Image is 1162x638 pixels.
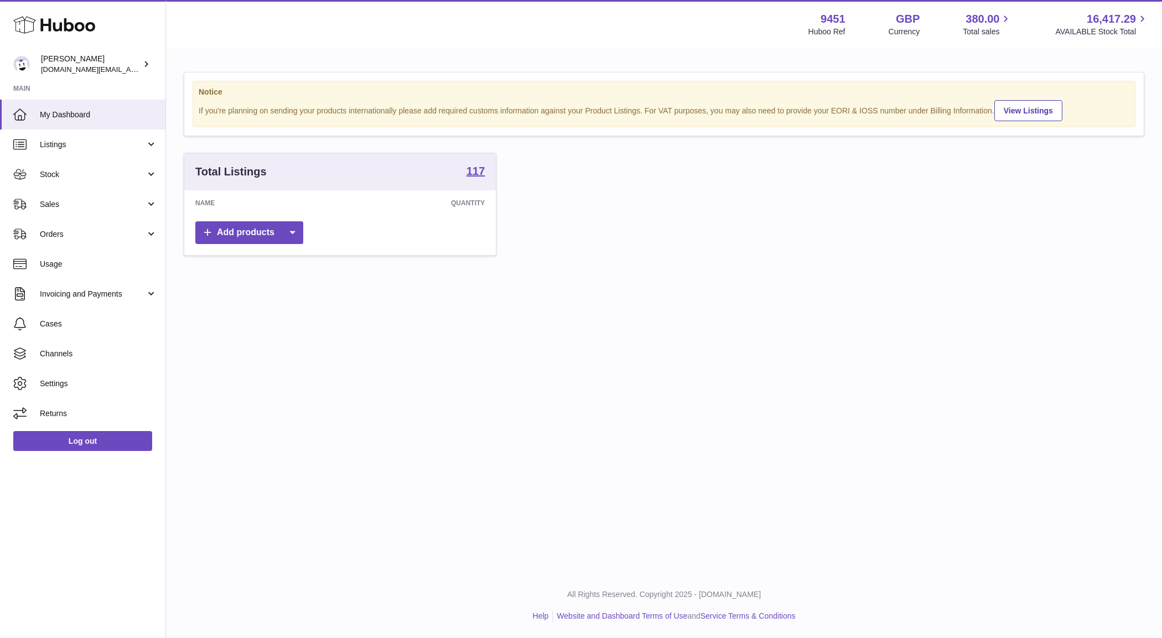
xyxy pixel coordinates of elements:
strong: 9451 [821,12,845,27]
a: Service Terms & Conditions [701,611,796,620]
th: Quantity [317,190,496,216]
span: 16,417.29 [1087,12,1136,27]
div: [PERSON_NAME] [41,54,141,75]
th: Name [184,190,317,216]
p: All Rights Reserved. Copyright 2025 - [DOMAIN_NAME] [175,589,1153,600]
span: My Dashboard [40,110,157,120]
span: Returns [40,408,157,419]
li: and [553,611,795,621]
span: Total sales [963,27,1012,37]
a: 380.00 Total sales [963,12,1012,37]
strong: GBP [896,12,920,27]
a: Add products [195,221,303,244]
strong: 117 [466,165,485,177]
a: 16,417.29 AVAILABLE Stock Total [1055,12,1149,37]
span: Orders [40,229,146,240]
span: Settings [40,378,157,389]
span: Listings [40,139,146,150]
a: Log out [13,431,152,451]
a: Help [533,611,549,620]
strong: Notice [199,87,1129,97]
a: Website and Dashboard Terms of Use [557,611,687,620]
a: View Listings [994,100,1062,121]
span: Sales [40,199,146,210]
span: Usage [40,259,157,269]
div: Currency [889,27,920,37]
a: 117 [466,165,485,179]
span: AVAILABLE Stock Total [1055,27,1149,37]
span: Cases [40,319,157,329]
div: Huboo Ref [808,27,845,37]
h3: Total Listings [195,164,267,179]
img: amir.ch@gmail.com [13,56,30,72]
span: [DOMAIN_NAME][EMAIL_ADDRESS][DOMAIN_NAME] [41,65,220,74]
span: Stock [40,169,146,180]
span: 380.00 [966,12,999,27]
div: If you're planning on sending your products internationally please add required customs informati... [199,98,1129,121]
span: Invoicing and Payments [40,289,146,299]
span: Channels [40,349,157,359]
